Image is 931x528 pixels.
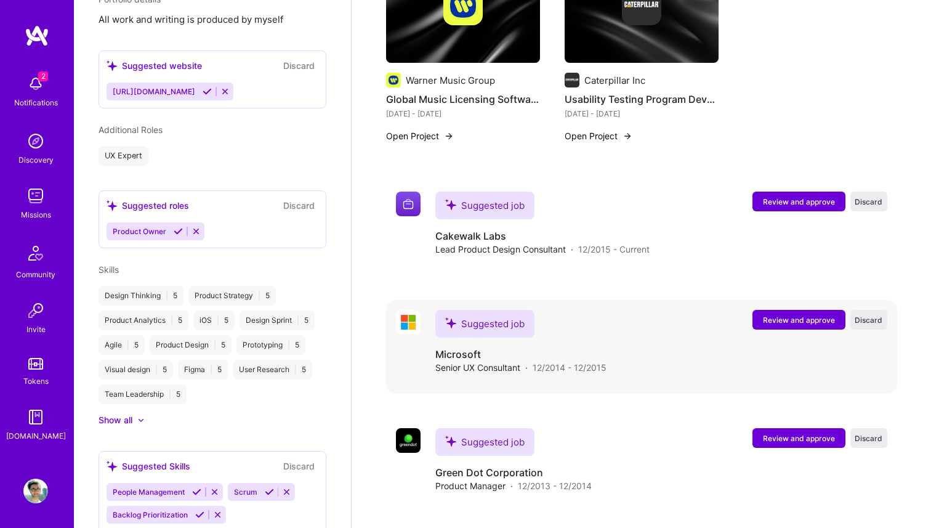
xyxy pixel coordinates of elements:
[107,200,117,211] i: icon SuggestedTeams
[217,315,219,325] span: |
[445,317,456,328] i: icon SuggestedTeams
[396,428,421,453] img: Company logo
[435,229,650,243] h4: Cakewalk Labs
[107,461,117,471] i: icon SuggestedTeams
[107,59,202,72] div: Suggested website
[855,433,882,444] span: Discard
[28,358,43,370] img: tokens
[240,311,315,330] div: Design Sprint 5
[288,340,290,350] span: |
[99,360,173,380] div: Visual design 5
[763,433,835,444] span: Review and approve
[99,13,326,26] span: All work and writing is produced by myself
[396,310,421,335] img: Company logo
[386,129,454,142] button: Open Project
[25,25,49,47] img: logo
[107,199,189,212] div: Suggested roles
[195,510,204,519] i: Accept
[23,479,48,503] img: User Avatar
[99,414,132,426] div: Show all
[234,487,257,497] span: Scrum
[6,429,66,442] div: [DOMAIN_NAME]
[23,298,48,323] img: Invite
[525,361,528,374] span: ·
[220,87,230,96] i: Reject
[445,436,456,447] i: icon SuggestedTeams
[169,389,171,399] span: |
[386,107,540,120] div: [DATE] - [DATE]
[16,268,55,281] div: Community
[510,479,513,492] span: ·
[444,131,454,141] img: arrow-right
[435,466,592,479] h4: Green Dot Corporation
[623,131,632,141] img: arrow-right
[236,335,305,355] div: Prototyping 5
[533,361,607,374] span: 12/2014 - 12/2015
[294,365,297,375] span: |
[23,375,49,388] div: Tokens
[435,243,566,256] span: Lead Product Design Consultant
[565,91,719,107] h4: Usability Testing Program Development
[214,340,216,350] span: |
[107,460,190,473] div: Suggested Skills
[155,365,158,375] span: |
[99,124,163,135] span: Additional Roles
[386,91,540,107] h4: Global Music Licensing Software Design
[14,96,58,109] div: Notifications
[188,286,276,306] div: Product Strategy 5
[518,479,592,492] span: 12/2013 - 12/2014
[203,87,212,96] i: Accept
[99,311,188,330] div: Product Analytics 5
[435,428,534,456] div: Suggested job
[150,335,232,355] div: Product Design 5
[213,510,222,519] i: Reject
[855,315,882,325] span: Discard
[113,510,188,519] span: Backlog Prioritization
[265,487,274,497] i: Accept
[18,153,54,166] div: Discovery
[435,479,506,492] span: Product Manager
[193,311,235,330] div: iOS 5
[297,315,299,325] span: |
[578,243,650,256] span: 12/2015 - Current
[855,197,882,207] span: Discard
[445,199,456,210] i: icon SuggestedTeams
[282,487,291,497] i: Reject
[178,360,228,380] div: Figma 5
[192,487,201,497] i: Accept
[233,360,312,380] div: User Research 5
[99,146,148,166] div: UX Expert
[435,361,520,374] span: Senior UX Consultant
[23,405,48,429] img: guide book
[21,208,51,221] div: Missions
[763,197,835,207] span: Review and approve
[113,487,185,497] span: People Management
[584,74,645,87] div: Caterpillar Inc
[23,71,48,96] img: bell
[99,335,145,355] div: Agile 5
[38,71,48,81] span: 2
[99,264,119,275] span: Skills
[565,107,719,120] div: [DATE] - [DATE]
[435,192,534,219] div: Suggested job
[113,227,166,236] span: Product Owner
[127,340,129,350] span: |
[174,227,183,236] i: Accept
[171,315,173,325] span: |
[571,243,573,256] span: ·
[763,315,835,325] span: Review and approve
[280,59,318,73] button: Discard
[258,291,260,301] span: |
[280,198,318,213] button: Discard
[26,323,46,336] div: Invite
[435,310,534,338] div: Suggested job
[406,74,495,87] div: Warner Music Group
[23,184,48,208] img: teamwork
[191,227,201,236] i: Reject
[210,487,219,497] i: Reject
[107,60,117,71] i: icon SuggestedTeams
[99,286,183,306] div: Design Thinking 5
[113,87,195,96] span: [URL][DOMAIN_NAME]
[280,459,318,473] button: Discard
[23,129,48,153] img: discovery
